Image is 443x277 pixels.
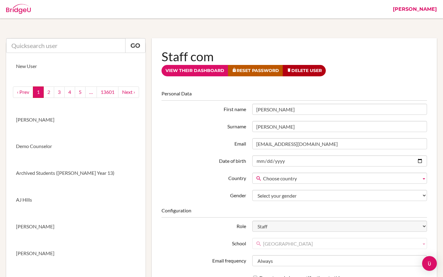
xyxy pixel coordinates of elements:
a: 13601 [97,86,118,98]
label: Country [158,173,249,182]
a: [PERSON_NAME] [6,213,146,240]
a: Go [125,38,146,53]
a: View their dashboard [162,65,228,76]
label: Email frequency [158,255,249,264]
a: 1 [33,86,44,98]
a: ‹ Prev [13,86,33,98]
label: School [158,238,249,247]
legend: Configuration [162,207,427,218]
img: Bridge-U [6,4,31,14]
a: … [85,86,97,98]
a: Reset Password [228,65,283,76]
a: 5 [75,86,86,98]
a: next [118,86,139,98]
a: 2 [43,86,54,98]
h1: Staff com [162,48,427,65]
a: 3 [54,86,65,98]
a: [PERSON_NAME] [6,106,146,133]
label: Date of birth [158,155,249,165]
a: 4 [64,86,75,98]
a: Archived Students ([PERSON_NAME] Year 13) [6,160,146,187]
label: First name [158,104,249,113]
legend: Personal Data [162,90,427,101]
div: Open Intercom Messenger [422,256,437,271]
a: Delete User [283,65,326,76]
label: Role [158,221,249,230]
a: [PERSON_NAME] [6,240,146,267]
span: Choose country [263,173,419,184]
input: Quicksearch user [6,38,126,53]
span: [GEOGRAPHIC_DATA] [263,238,419,249]
label: Gender [158,190,249,199]
a: AJ Hills [6,187,146,213]
label: Email [158,138,249,147]
label: Surname [158,121,249,130]
a: New User [6,53,146,80]
a: Demo Counselor [6,133,146,160]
